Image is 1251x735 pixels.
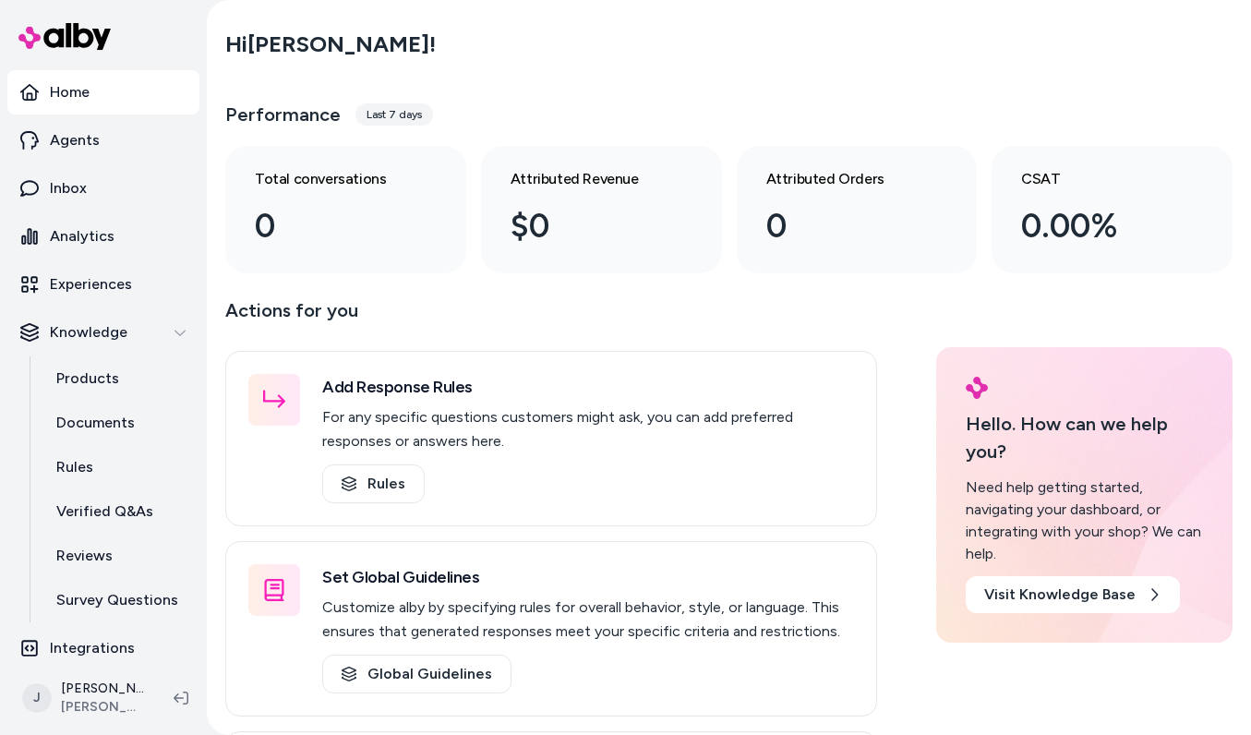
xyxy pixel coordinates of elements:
[7,262,199,307] a: Experiences
[11,669,159,728] button: J[PERSON_NAME][PERSON_NAME]
[322,374,854,400] h3: Add Response Rules
[225,30,436,58] h2: Hi [PERSON_NAME] !
[38,356,199,401] a: Products
[511,201,663,251] div: $0
[18,23,111,50] img: alby Logo
[322,655,511,693] a: Global Guidelines
[1021,201,1173,251] div: 0.00%
[7,70,199,114] a: Home
[766,201,919,251] div: 0
[38,534,199,578] a: Reviews
[511,168,663,190] h3: Attributed Revenue
[766,168,919,190] h3: Attributed Orders
[992,146,1233,273] a: CSAT 0.00%
[61,698,144,717] span: [PERSON_NAME]
[61,680,144,698] p: [PERSON_NAME]
[22,683,52,713] span: J
[225,146,466,273] a: Total conversations 0
[355,103,433,126] div: Last 7 days
[255,168,407,190] h3: Total conversations
[56,500,153,523] p: Verified Q&As
[50,637,135,659] p: Integrations
[38,489,199,534] a: Verified Q&As
[38,578,199,622] a: Survey Questions
[1021,168,1173,190] h3: CSAT
[56,456,93,478] p: Rules
[7,310,199,355] button: Knowledge
[225,102,341,127] h3: Performance
[50,273,132,295] p: Experiences
[38,401,199,445] a: Documents
[737,146,978,273] a: Attributed Orders 0
[7,166,199,211] a: Inbox
[7,626,199,670] a: Integrations
[322,564,854,590] h3: Set Global Guidelines
[56,367,119,390] p: Products
[966,576,1180,613] a: Visit Knowledge Base
[50,81,90,103] p: Home
[966,377,988,399] img: alby Logo
[56,412,135,434] p: Documents
[481,146,722,273] a: Attributed Revenue $0
[322,464,425,503] a: Rules
[322,596,854,644] p: Customize alby by specifying rules for overall behavior, style, or language. This ensures that ge...
[50,129,100,151] p: Agents
[38,445,199,489] a: Rules
[966,410,1203,465] p: Hello. How can we help you?
[56,589,178,611] p: Survey Questions
[50,321,127,343] p: Knowledge
[50,177,87,199] p: Inbox
[255,201,407,251] div: 0
[7,214,199,259] a: Analytics
[7,118,199,163] a: Agents
[225,295,877,340] p: Actions for you
[966,476,1203,565] div: Need help getting started, navigating your dashboard, or integrating with your shop? We can help.
[56,545,113,567] p: Reviews
[322,405,854,453] p: For any specific questions customers might ask, you can add preferred responses or answers here.
[50,225,114,247] p: Analytics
